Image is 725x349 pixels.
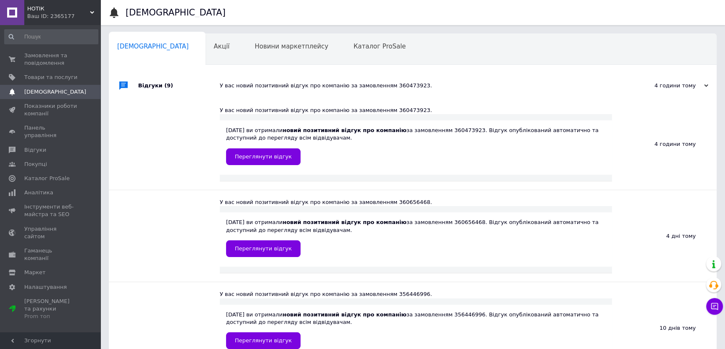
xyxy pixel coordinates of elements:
span: Переглянути відгук [235,153,292,160]
div: Prom топ [24,313,77,320]
div: [DATE] ви отримали за замовленням 360656468. Відгук опублікований автоматично та доступний до пер... [226,219,606,257]
span: Каталог ProSale [353,43,406,50]
a: Переглянути відгук [226,332,301,349]
span: [DEMOGRAPHIC_DATA] [24,88,86,96]
span: Налаштування [24,283,67,291]
div: У вас новий позитивний відгук про компанію за замовленням 360473923. [220,82,625,89]
span: [PERSON_NAME] та рахунки [24,298,77,321]
span: Замовлення та повідомлення [24,52,77,67]
span: Товари та послуги [24,74,77,81]
span: Гаманець компанії [24,247,77,262]
div: 4 години тому [625,82,708,89]
div: У вас новий позитивний відгук про компанію за замовленням 360473923. [220,107,612,114]
div: Відгуки [138,73,220,98]
div: 4 години тому [612,98,717,190]
span: (9) [165,82,173,89]
div: У вас новий позитивний відгук про компанію за замовленням 356446996. [220,290,612,298]
div: [DATE] ви отримали за замовленням 360473923. Відгук опублікований автоматично та доступний до пер... [226,127,606,165]
span: Покупці [24,160,47,168]
b: новий позитивний відгук про компанію [283,311,406,318]
input: Пошук [4,29,98,44]
span: Маркет [24,269,46,276]
span: Інструменти веб-майстра та SEO [24,203,77,218]
b: новий позитивний відгук про компанію [283,127,406,133]
span: Управління сайтом [24,225,77,240]
span: Панель управління [24,124,77,139]
span: Відгуки [24,146,46,154]
span: Новини маркетплейсу [255,43,328,50]
span: [DEMOGRAPHIC_DATA] [117,43,189,50]
span: Акції [214,43,230,50]
span: Показники роботи компанії [24,102,77,117]
div: 4 дні тому [612,190,717,282]
a: Переглянути відгук [226,148,301,165]
span: Переглянути відгук [235,337,292,344]
b: новий позитивний відгук про компанію [283,219,406,225]
h1: [DEMOGRAPHIC_DATA] [126,8,226,18]
span: НОТІК [27,5,90,13]
div: У вас новий позитивний відгук про компанію за замовленням 360656468. [220,199,612,206]
span: Переглянути відгук [235,245,292,252]
a: Переглянути відгук [226,240,301,257]
button: Чат з покупцем [706,298,723,315]
span: Каталог ProSale [24,175,69,182]
div: Ваш ID: 2365177 [27,13,100,20]
div: [DATE] ви отримали за замовленням 356446996. Відгук опублікований автоматично та доступний до пер... [226,311,606,349]
span: Аналітика [24,189,53,196]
